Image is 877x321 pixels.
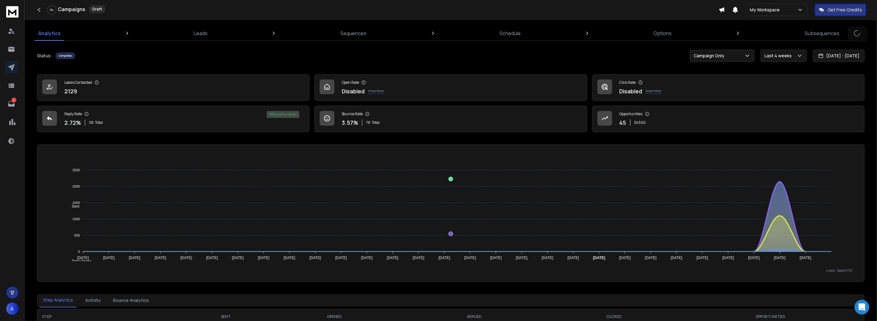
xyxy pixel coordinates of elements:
[72,185,80,188] tspan: 2000
[805,30,839,37] p: Subsequences
[855,300,869,315] div: Open Intercom Messenger
[89,120,94,125] span: 58
[194,30,208,37] p: Leads
[361,256,373,260] tspan: [DATE]
[309,256,321,260] tspan: [DATE]
[368,89,384,94] p: Know More
[55,52,75,59] div: Completed
[650,26,675,41] a: Options
[342,112,363,116] p: Bounce Rate
[89,5,105,13] div: Draft
[335,256,347,260] tspan: [DATE]
[284,256,295,260] tspan: [DATE]
[342,118,358,127] p: 3.57 %
[592,106,865,132] a: Opportunities45$4500
[47,268,855,273] p: x-axis : Date(UTC)
[646,89,661,94] p: Know More
[109,294,152,307] button: Bounce Analytics
[620,112,643,116] p: Opportunities
[103,256,115,260] tspan: [DATE]
[37,74,309,101] a: Leads Contacted2129
[774,256,786,260] tspan: [DATE]
[95,120,103,125] span: Total
[592,74,865,101] a: Click RateDisabledKnow More
[620,80,636,85] p: Click Rate
[6,6,18,18] img: logo
[490,256,502,260] tspan: [DATE]
[129,256,140,260] tspan: [DATE]
[72,201,80,205] tspan: 1500
[372,120,380,125] span: Total
[232,256,244,260] tspan: [DATE]
[64,87,77,95] p: 2129
[634,120,646,125] p: $ 4500
[496,26,524,41] a: Schedule
[620,118,626,127] p: 45
[413,256,424,260] tspan: [DATE]
[50,8,54,12] p: 0 %
[67,259,91,263] span: Total Opens
[78,250,80,254] tspan: 0
[74,234,80,237] tspan: 500
[366,120,370,125] span: 76
[190,26,211,41] a: Leads
[64,112,82,116] p: Reply Rate
[593,256,605,260] tspan: [DATE]
[180,256,192,260] tspan: [DATE]
[206,256,218,260] tspan: [DATE]
[72,217,80,221] tspan: 1000
[542,256,553,260] tspan: [DATE]
[342,87,365,95] p: Disabled
[37,53,52,59] p: Status:
[342,80,359,85] p: Open Rate
[722,256,734,260] tspan: [DATE]
[568,256,579,260] tspan: [DATE]
[387,256,398,260] tspan: [DATE]
[11,98,16,103] p: 7
[6,303,18,315] button: A
[58,6,85,13] h1: Campaigns
[267,111,299,118] div: 78 % positive replies
[34,26,64,41] a: Analytics
[801,26,843,41] a: Subsequences
[645,256,657,260] tspan: [DATE]
[67,204,79,209] span: Sent
[620,87,642,95] p: Disabled
[38,30,61,37] p: Analytics
[748,256,760,260] tspan: [DATE]
[77,256,89,260] tspan: [DATE]
[694,53,727,59] p: Campaign Only
[258,256,269,260] tspan: [DATE]
[516,256,527,260] tspan: [DATE]
[337,26,370,41] a: Sequences
[750,7,782,13] p: My Workspace
[64,118,81,127] p: 2.72 %
[619,256,631,260] tspan: [DATE]
[340,30,366,37] p: Sequences
[5,98,18,110] a: 7
[39,293,77,307] button: Step Analytics
[464,256,476,260] tspan: [DATE]
[813,50,865,62] button: [DATE] - [DATE]
[499,30,521,37] p: Schedule
[800,256,811,260] tspan: [DATE]
[37,106,309,132] a: Reply Rate2.72%58Total78% positive replies
[671,256,682,260] tspan: [DATE]
[314,74,587,101] a: Open RateDisabledKnow More
[72,168,80,172] tspan: 2500
[314,106,587,132] a: Bounce Rate3.57%76Total
[438,256,450,260] tspan: [DATE]
[653,30,672,37] p: Options
[64,80,92,85] p: Leads Contacted
[697,256,708,260] tspan: [DATE]
[82,294,104,307] button: Activity
[828,7,862,13] p: Get Free Credits
[815,4,866,16] button: Get Free Credits
[155,256,166,260] tspan: [DATE]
